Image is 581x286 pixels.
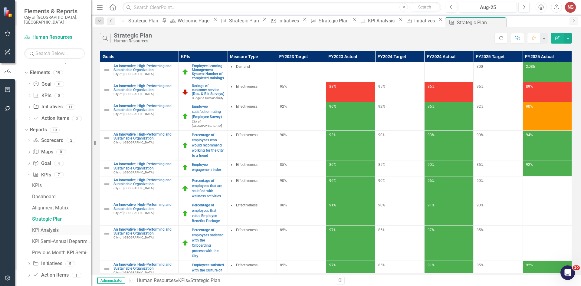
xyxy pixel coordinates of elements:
span: 91% [428,203,435,207]
div: Initiatives [414,17,437,25]
span: 90% [280,133,287,137]
img: Not Defined [103,165,110,172]
a: Human Resources [137,278,176,283]
a: Reports [30,127,47,133]
div: Strategic Plan [229,17,261,25]
span: Demand [236,64,250,69]
td: Double-Click to Edit [228,226,277,261]
div: Aug-25 [461,4,515,11]
span: 90% [526,104,533,109]
small: City of [GEOGRAPHIC_DATA], [GEOGRAPHIC_DATA] [24,15,85,25]
img: On Target [182,164,189,171]
td: Double-Click to Edit Right Click for Context Menu [100,82,179,102]
td: Double-Click to Edit Right Click for Context Menu [100,201,179,226]
a: KPIs [178,278,188,283]
span: 85% [378,228,385,232]
span: Effectiveness [236,133,258,137]
span: 97% [329,228,336,232]
img: ClearPoint Strategy [3,7,14,17]
input: Search Below... [24,48,85,59]
td: Double-Click to Edit [228,130,277,160]
span: 92% [280,104,287,109]
input: Search ClearPoint... [123,2,441,13]
a: Employee satisfaction rating (Employee Survey) [192,104,225,120]
div: Strategic Plan [319,17,350,25]
td: Double-Click to Edit Right Click for Context Menu [179,82,228,102]
span: Elements & Reports [24,8,85,15]
span: 94% [526,133,533,137]
span: City of [GEOGRAPHIC_DATA] [113,236,154,239]
span: City of [GEOGRAPHIC_DATA] [192,120,222,128]
span: 97% [329,263,336,267]
a: Ratings of customer service (Res. & Biz Surveys) [192,84,225,96]
div: Strategic Plan [190,278,220,283]
td: Double-Click to Edit Right Click for Context Menu [100,62,179,82]
span: 95% [378,84,385,89]
div: Strategic Plan [128,17,160,25]
span: 93% [428,133,435,137]
div: Alignment Matrix [32,205,91,211]
img: On Target [182,210,189,217]
span: Effectiveness [236,84,258,89]
td: Double-Click to Edit [228,160,277,176]
a: Strategic Plan [309,17,350,25]
img: On Target [182,113,189,120]
a: An Innovative, High-Performing and Sustainable Organization [113,133,175,140]
a: KPI Analysis [31,225,91,235]
a: Percentage of employees satisfied with the Onboarding process with the City [192,228,225,259]
a: Percentage of employees that value Employee Benefits Package [192,203,225,224]
span: 96% [329,104,336,109]
td: Double-Click to Edit [228,102,277,130]
a: Alignment Matrix [31,203,91,212]
img: On Target [182,272,189,279]
a: KPIs [33,172,51,179]
td: Double-Click to Edit [228,82,277,102]
span: Effectiveness [236,163,258,167]
span: Effectiveness [236,179,258,183]
span: 92% [378,104,385,109]
div: 8 [54,93,64,98]
td: Double-Click to Edit [228,176,277,201]
img: Not Defined [103,181,110,188]
span: 96% [428,104,435,109]
td: Double-Click to Edit Right Click for Context Menu [100,102,179,130]
span: 92% [526,163,533,167]
span: City of [GEOGRAPHIC_DATA] [113,171,154,174]
div: Previous Month KPI Semi-Annual Department Report [32,250,91,255]
img: Not Defined [103,205,110,212]
a: Goal [33,160,51,167]
td: Double-Click to Edit [228,201,277,226]
a: An Innovative, High-Performing and Sustainable Organization [113,84,175,92]
span: 92% [477,104,484,109]
a: Human Resources [24,34,85,41]
a: An Innovative, High-Performing and Sustainable Organization [113,178,175,186]
div: 1 [72,273,81,278]
span: 86% [428,84,435,89]
img: Not Defined [103,87,110,94]
a: Employee engagement index [192,162,225,173]
a: Strategic Plan [219,17,261,25]
span: 95% [280,84,287,89]
span: 90% [477,203,484,207]
div: KPI Semi-Annual Department Report [32,239,91,244]
a: Percentage of employees who would recommend working for the City to a friend [192,133,225,159]
a: An Innovative, High-Performing and Sustainable Organization [113,228,175,235]
span: City of [GEOGRAPHIC_DATA] [113,271,154,274]
span: 90% [477,133,484,137]
span: City of [GEOGRAPHIC_DATA] [113,72,154,76]
a: Employee Learning Management System: Number of completed trainings [192,64,225,80]
a: Initiatives [404,17,437,25]
span: 90% [477,179,484,183]
a: An Innovative, High-Performing and Sustainable Organization [113,203,175,211]
span: 85% [477,228,484,232]
button: NG [565,2,576,13]
div: 0 [72,116,82,121]
img: Not Defined [103,106,110,113]
span: City of [GEOGRAPHIC_DATA] [113,112,154,116]
div: KPIs [32,183,91,188]
span: 96% [329,179,336,183]
span: Effectiveness [236,203,258,207]
div: Strategic Plan [32,216,91,222]
a: KPIs [31,180,91,190]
